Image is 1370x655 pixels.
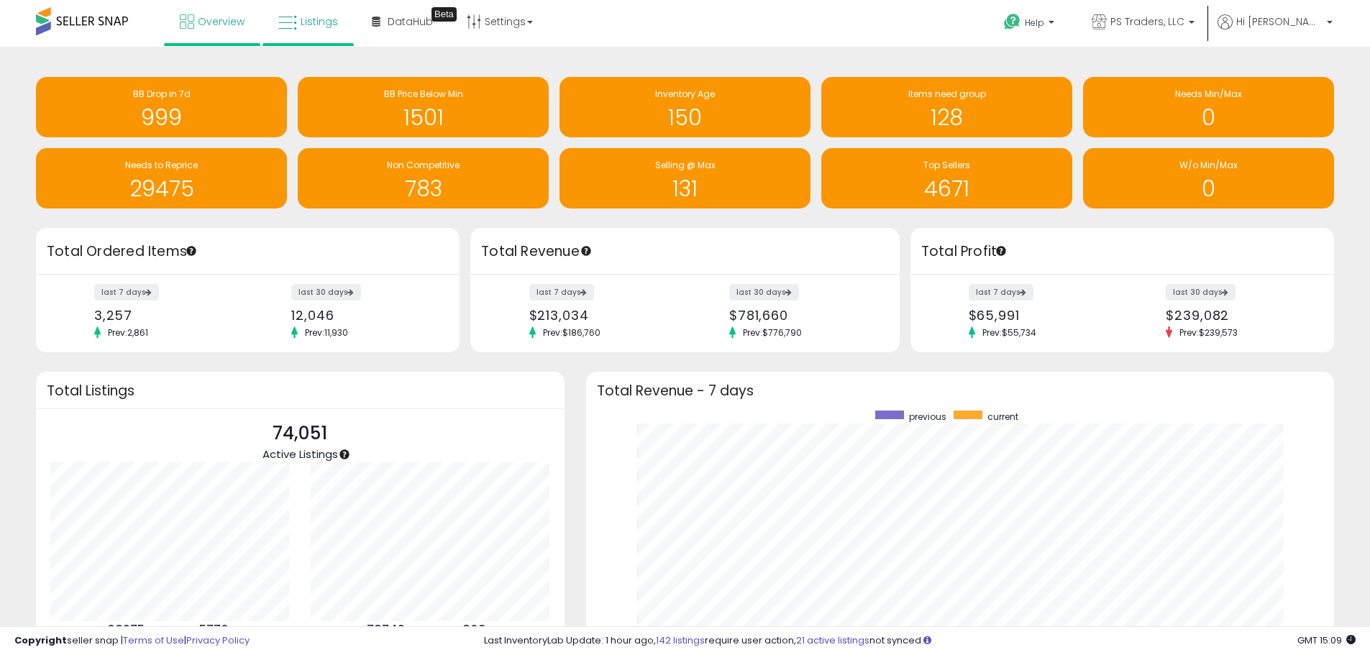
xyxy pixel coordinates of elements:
div: $65,991 [969,308,1112,323]
h3: Total Profit [921,242,1323,262]
a: Hi [PERSON_NAME] [1218,14,1333,47]
h1: 128 [828,106,1065,129]
strong: Copyright [14,633,67,647]
span: DataHub [388,14,433,29]
a: 21 active listings [796,633,869,647]
div: 3,257 [94,308,237,323]
div: $213,034 [529,308,675,323]
h3: Total Listings [47,385,554,396]
label: last 7 days [94,284,159,301]
span: Listings [301,14,338,29]
div: Tooltip anchor [185,244,198,257]
div: Tooltip anchor [338,448,351,461]
span: Prev: $186,760 [536,326,608,339]
a: Top Sellers 4671 [821,148,1072,209]
h1: 0 [1090,177,1327,201]
a: Help [992,2,1069,47]
label: last 30 days [1166,284,1236,301]
div: Tooltip anchor [580,244,593,257]
h1: 4671 [828,177,1065,201]
b: 68275 [107,621,145,638]
span: W/o Min/Max [1179,159,1238,171]
span: Help [1025,17,1044,29]
div: Tooltip anchor [431,7,457,22]
div: Tooltip anchor [995,244,1008,257]
a: BB Drop in 7d 999 [36,77,287,137]
a: Selling @ Max 131 [560,148,810,209]
span: BB Price Below Min [384,88,463,100]
span: Needs to Reprice [125,159,198,171]
p: 74,051 [262,420,338,447]
span: previous [909,411,946,423]
span: Prev: 2,861 [101,326,155,339]
h1: 999 [43,106,280,129]
span: Needs Min/Max [1175,88,1242,100]
span: Top Sellers [923,159,970,171]
b: 5776 [199,621,229,638]
div: $239,082 [1166,308,1309,323]
label: last 7 days [529,284,594,301]
i: Get Help [1003,13,1021,31]
span: Inventory Age [655,88,715,100]
div: 12,046 [291,308,434,323]
a: Inventory Age 150 [560,77,810,137]
span: Selling @ Max [655,159,716,171]
span: Prev: 11,930 [298,326,355,339]
label: last 30 days [291,284,361,301]
a: BB Price Below Min 1501 [298,77,549,137]
span: Overview [198,14,245,29]
a: Needs Min/Max 0 [1083,77,1334,137]
label: last 7 days [969,284,1033,301]
h1: 150 [567,106,803,129]
h3: Total Ordered Items [47,242,449,262]
i: Click here to read more about un-synced listings. [923,636,931,645]
span: Active Listings [262,446,338,462]
b: 73742 [367,621,405,638]
span: Prev: $239,573 [1172,326,1245,339]
span: PS Traders, LLC [1110,14,1184,29]
span: current [987,411,1018,423]
div: Last InventoryLab Update: 1 hour ago, require user action, not synced. [484,634,1356,648]
a: Needs to Reprice 29475 [36,148,287,209]
a: Non Competitive 783 [298,148,549,209]
span: BB Drop in 7d [133,88,191,100]
h1: 0 [1090,106,1327,129]
h1: 1501 [305,106,542,129]
div: seller snap | | [14,634,250,648]
span: Hi [PERSON_NAME] [1236,14,1323,29]
h1: 131 [567,177,803,201]
h1: 29475 [43,177,280,201]
span: 2025-10-14 15:09 GMT [1297,633,1356,647]
span: Prev: $55,734 [975,326,1044,339]
a: W/o Min/Max 0 [1083,148,1334,209]
a: Items need group 128 [821,77,1072,137]
label: last 30 days [729,284,799,301]
a: 142 listings [656,633,705,647]
span: Non Competitive [387,159,460,171]
div: $781,660 [729,308,874,323]
span: Items need group [908,88,986,100]
b: 309 [462,621,486,638]
a: Privacy Policy [186,633,250,647]
a: Terms of Use [123,633,184,647]
h3: Total Revenue [481,242,889,262]
h3: Total Revenue - 7 days [597,385,1323,396]
span: Prev: $776,790 [736,326,809,339]
h1: 783 [305,177,542,201]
